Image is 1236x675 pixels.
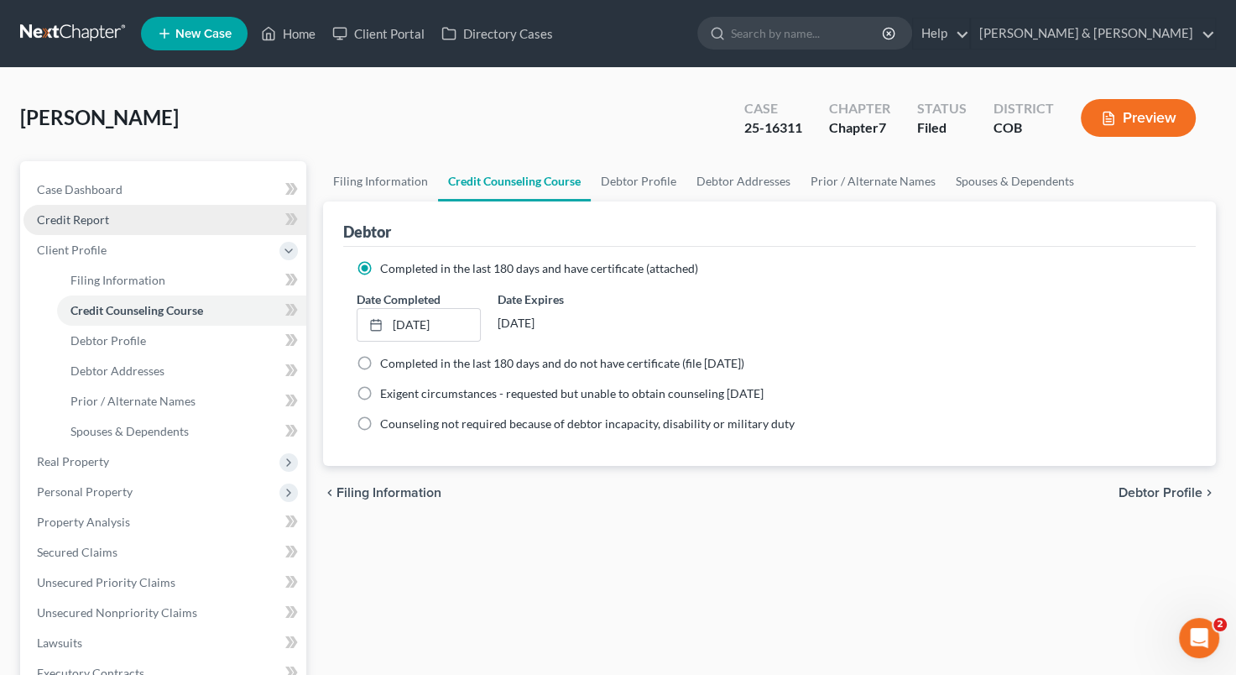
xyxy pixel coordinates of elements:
button: Preview [1081,99,1196,137]
div: Debtor [343,222,391,242]
a: Debtor Profile [57,326,306,356]
a: Spouses & Dependents [946,161,1084,201]
span: Exigent circumstances - requested but unable to obtain counseling [DATE] [380,386,764,400]
a: Directory Cases [433,18,561,49]
a: Spouses & Dependents [57,416,306,447]
span: 7 [879,119,886,135]
i: chevron_right [1202,486,1216,500]
iframe: Intercom live chat [1179,618,1219,658]
div: [DATE] [498,308,621,338]
a: Filing Information [57,265,306,296]
span: Debtor Profile [1119,486,1202,500]
span: Case Dashboard [37,182,123,196]
span: 2 [1213,618,1227,631]
span: Credit Report [37,212,109,227]
a: [DATE] [357,309,479,341]
span: Unsecured Nonpriority Claims [37,605,197,620]
span: New Case [175,28,232,40]
span: Counseling not required because of debtor incapacity, disability or military duty [380,416,795,431]
div: Case [744,99,802,118]
a: Unsecured Nonpriority Claims [23,598,306,628]
i: chevron_left [323,486,336,500]
span: Completed in the last 180 days and have certificate (attached) [380,261,698,275]
a: Debtor Addresses [686,161,801,201]
span: Debtor Addresses [70,364,164,378]
span: Credit Counseling Course [70,303,203,317]
a: Secured Claims [23,537,306,568]
a: Case Dashboard [23,175,306,205]
input: Search by name... [731,18,884,49]
div: Filed [917,118,967,138]
a: Prior / Alternate Names [57,386,306,416]
span: Unsecured Priority Claims [37,575,175,589]
span: Filing Information [70,273,165,287]
div: 25-16311 [744,118,802,138]
a: Unsecured Priority Claims [23,568,306,598]
span: Property Analysis [37,515,130,529]
button: Debtor Profile chevron_right [1119,486,1216,500]
a: Debtor Addresses [57,356,306,386]
label: Date Expires [498,290,621,308]
a: Property Analysis [23,507,306,537]
span: Client Profile [37,243,107,257]
span: Secured Claims [37,545,117,559]
span: [PERSON_NAME] [20,105,179,129]
a: Credit Report [23,205,306,235]
span: Spouses & Dependents [70,424,189,438]
span: Lawsuits [37,636,82,650]
a: Credit Counseling Course [57,296,306,326]
a: Client Portal [324,18,433,49]
div: Chapter [829,118,890,138]
div: Chapter [829,99,890,118]
span: Completed in the last 180 days and do not have certificate (file [DATE]) [380,356,744,370]
div: Status [917,99,967,118]
span: Debtor Profile [70,333,146,348]
a: Lawsuits [23,628,306,658]
span: Real Property [37,454,109,468]
a: [PERSON_NAME] & [PERSON_NAME] [971,18,1215,49]
a: Credit Counseling Course [438,161,591,201]
a: Filing Information [323,161,438,201]
a: Home [253,18,324,49]
div: District [993,99,1054,118]
button: chevron_left Filing Information [323,486,441,500]
a: Help [913,18,969,49]
a: Debtor Profile [591,161,686,201]
a: Prior / Alternate Names [801,161,946,201]
span: Prior / Alternate Names [70,394,196,408]
div: COB [993,118,1054,138]
label: Date Completed [357,290,441,308]
span: Filing Information [336,486,441,500]
span: Personal Property [37,484,133,499]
